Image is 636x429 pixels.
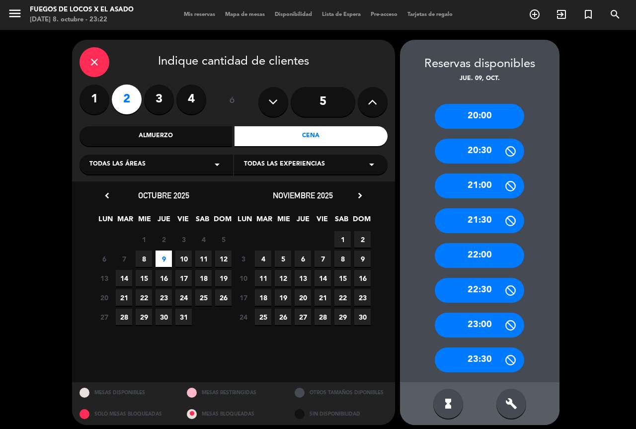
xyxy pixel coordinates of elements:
span: 8 [334,251,351,267]
span: 27 [295,309,311,325]
span: LUN [237,213,253,230]
span: VIE [175,213,191,230]
i: exit_to_app [556,8,567,20]
span: 31 [175,309,192,325]
div: jue. 09, oct. [400,74,559,84]
div: 22:30 [435,278,524,303]
div: MESAS DISPONIBLES [72,382,180,404]
span: 21 [116,289,132,306]
span: Mis reservas [179,12,220,17]
span: 29 [334,309,351,325]
span: 11 [195,251,212,267]
span: 28 [315,309,331,325]
span: Tarjetas de regalo [402,12,458,17]
span: 30 [354,309,371,325]
span: 22 [136,289,152,306]
span: JUE [295,213,311,230]
span: 21 [315,289,331,306]
span: 17 [175,270,192,286]
label: 4 [176,85,206,114]
div: ó [216,85,248,119]
span: 5 [275,251,291,267]
span: 9 [354,251,371,267]
span: 8 [136,251,152,267]
span: 25 [255,309,271,325]
i: chevron_left [102,190,112,201]
span: 1 [334,231,351,248]
span: 2 [354,231,371,248]
span: 4 [255,251,271,267]
span: 22 [334,289,351,306]
span: 16 [354,270,371,286]
span: 1 [136,231,152,248]
span: Disponibilidad [270,12,317,17]
i: chevron_right [355,190,365,201]
div: Fuegos de Locos X El Asado [30,5,134,15]
span: MIE [136,213,153,230]
span: 12 [275,270,291,286]
div: 21:30 [435,208,524,233]
span: 3 [235,251,251,267]
button: menu [7,6,22,24]
span: 9 [156,251,172,267]
span: 20 [295,289,311,306]
div: SIN DISPONIBILIDAD [287,404,395,425]
span: Todas las áreas [89,160,146,170]
i: hourglass_full [442,398,454,410]
span: 7 [116,251,132,267]
span: 26 [215,289,232,306]
span: Lista de Espera [317,12,366,17]
span: 24 [235,309,251,325]
div: OTROS TAMAÑOS DIPONIBLES [287,382,395,404]
div: Almuerzo [79,126,233,146]
span: 16 [156,270,172,286]
span: JUE [156,213,172,230]
span: 4 [195,231,212,248]
span: 23 [156,289,172,306]
span: 10 [175,251,192,267]
span: 13 [96,270,112,286]
span: 18 [255,289,271,306]
i: build [505,398,517,410]
span: 13 [295,270,311,286]
span: MAR [256,213,272,230]
span: 23 [354,289,371,306]
span: 3 [175,231,192,248]
div: 23:30 [435,347,524,372]
span: 19 [215,270,232,286]
span: DOM [214,213,230,230]
span: 14 [116,270,132,286]
span: 12 [215,251,232,267]
div: 20:00 [435,104,524,129]
span: octubre 2025 [138,190,189,200]
div: 23:00 [435,313,524,338]
div: Cena [235,126,388,146]
span: 28 [116,309,132,325]
i: add_circle_outline [529,8,541,20]
div: [DATE] 8. octubre - 23:22 [30,15,134,25]
div: MESAS BLOQUEADAS [179,404,287,425]
i: menu [7,6,22,21]
span: 6 [96,251,112,267]
span: 20 [96,289,112,306]
div: 22:00 [435,243,524,268]
span: LUN [97,213,114,230]
span: MIE [275,213,292,230]
i: search [609,8,621,20]
span: Mapa de mesas [220,12,270,17]
i: close [88,56,100,68]
span: 24 [175,289,192,306]
span: Pre-acceso [366,12,402,17]
span: 17 [235,289,251,306]
span: SAB [194,213,211,230]
span: 6 [295,251,311,267]
div: MESAS RESTRINGIDAS [179,382,287,404]
span: 15 [136,270,152,286]
span: 5 [215,231,232,248]
div: 21:00 [435,173,524,198]
span: 19 [275,289,291,306]
span: 25 [195,289,212,306]
span: Todas las experiencias [244,160,325,170]
span: 2 [156,231,172,248]
span: MAR [117,213,133,230]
